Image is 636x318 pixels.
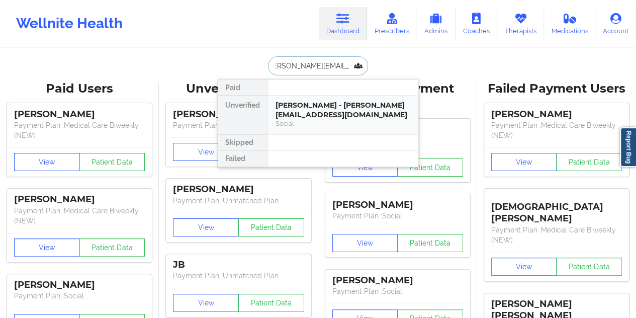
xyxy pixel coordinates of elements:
[456,7,497,40] a: Coaches
[416,7,456,40] a: Admins
[397,158,463,177] button: Patient Data
[332,234,398,252] button: View
[491,194,622,224] div: [DEMOGRAPHIC_DATA][PERSON_NAME]
[491,153,557,171] button: View
[166,81,311,97] div: Unverified Users
[173,218,239,236] button: View
[173,196,304,206] p: Payment Plan : Unmatched Plan
[173,184,304,195] div: [PERSON_NAME]
[238,294,304,312] button: Patient Data
[173,294,239,312] button: View
[218,151,267,167] div: Failed
[173,271,304,281] p: Payment Plan : Unmatched Plan
[367,7,417,40] a: Prescribers
[491,120,622,140] p: Payment Plan : Medical Care Biweekly (NEW)
[491,109,622,120] div: [PERSON_NAME]
[332,211,463,221] p: Payment Plan : Social
[173,259,304,271] div: JB
[218,79,267,96] div: Paid
[79,238,145,257] button: Patient Data
[14,206,145,226] p: Payment Plan : Medical Care Biweekly (NEW)
[544,7,596,40] a: Medications
[7,81,152,97] div: Paid Users
[491,225,622,245] p: Payment Plan : Medical Care Biweekly (NEW)
[484,81,629,97] div: Failed Payment Users
[556,153,622,171] button: Patient Data
[595,7,636,40] a: Account
[497,7,544,40] a: Therapists
[556,258,622,276] button: Patient Data
[173,143,239,161] button: View
[332,158,398,177] button: View
[218,96,267,135] div: Unverified
[397,234,463,252] button: Patient Data
[332,286,463,296] p: Payment Plan : Social
[14,120,145,140] p: Payment Plan : Medical Care Biweekly (NEW)
[491,258,557,276] button: View
[332,199,463,211] div: [PERSON_NAME]
[319,7,367,40] a: Dashboard
[14,279,145,291] div: [PERSON_NAME]
[173,120,304,130] p: Payment Plan : Unmatched Plan
[173,109,304,120] div: [PERSON_NAME]
[332,275,463,286] div: [PERSON_NAME]
[218,135,267,151] div: Skipped
[276,101,410,119] div: [PERSON_NAME] - [PERSON_NAME][EMAIL_ADDRESS][DOMAIN_NAME]
[14,194,145,205] div: [PERSON_NAME]
[14,153,80,171] button: View
[14,238,80,257] button: View
[276,119,410,128] div: Social
[620,127,636,167] a: Report Bug
[238,218,304,236] button: Patient Data
[14,291,145,301] p: Payment Plan : Social
[14,109,145,120] div: [PERSON_NAME]
[79,153,145,171] button: Patient Data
